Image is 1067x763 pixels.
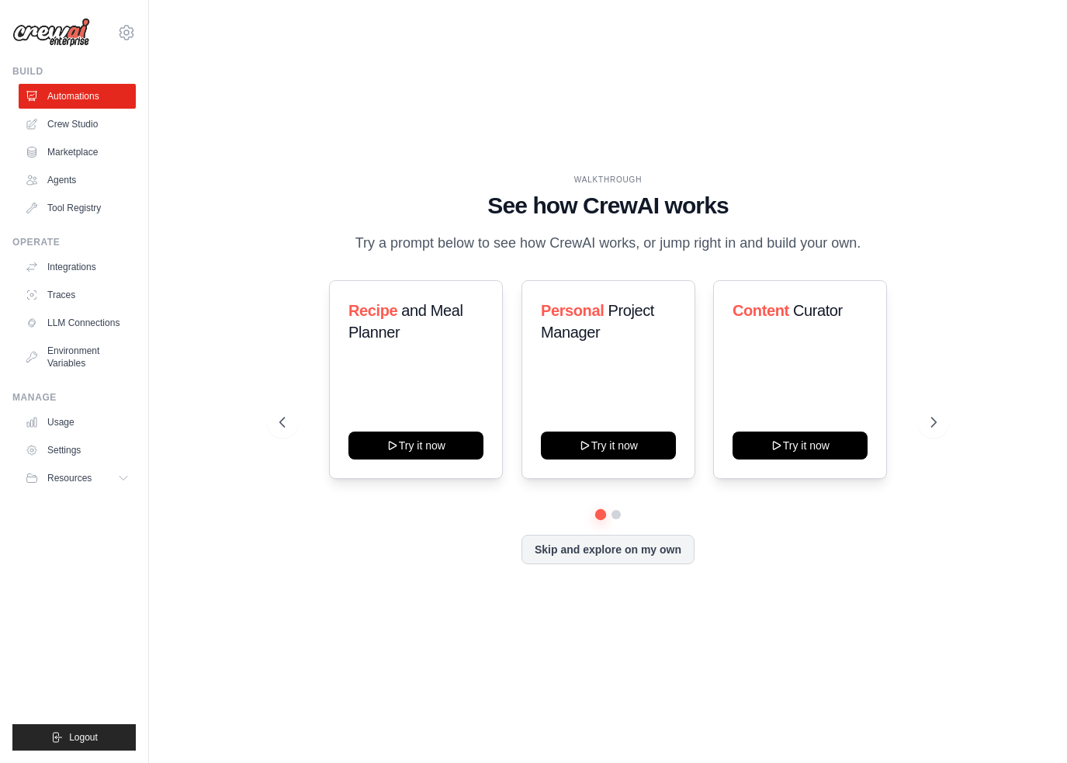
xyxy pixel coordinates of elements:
[19,310,136,335] a: LLM Connections
[541,302,654,341] span: Project Manager
[541,302,604,319] span: Personal
[19,84,136,109] a: Automations
[19,140,136,165] a: Marketplace
[541,432,676,460] button: Try it now
[12,65,136,78] div: Build
[12,391,136,404] div: Manage
[19,466,136,491] button: Resources
[47,472,92,484] span: Resources
[348,302,462,341] span: and Meal Planner
[19,410,136,435] a: Usage
[348,302,397,319] span: Recipe
[733,302,789,319] span: Content
[348,232,869,255] p: Try a prompt below to see how CrewAI works, or jump right in and build your own.
[12,236,136,248] div: Operate
[19,168,136,192] a: Agents
[19,283,136,307] a: Traces
[12,724,136,751] button: Logout
[12,18,90,47] img: Logo
[69,731,98,744] span: Logout
[348,432,483,460] button: Try it now
[19,438,136,463] a: Settings
[793,302,843,319] span: Curator
[279,174,937,186] div: WALKTHROUGH
[733,432,868,460] button: Try it now
[19,338,136,376] a: Environment Variables
[279,192,937,220] h1: See how CrewAI works
[19,196,136,220] a: Tool Registry
[19,255,136,279] a: Integrations
[19,112,136,137] a: Crew Studio
[521,535,695,564] button: Skip and explore on my own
